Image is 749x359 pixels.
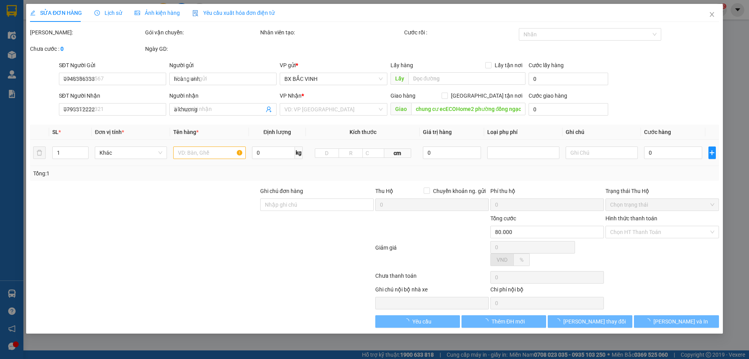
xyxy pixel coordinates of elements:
div: Cước rồi : [404,28,518,37]
span: loading [645,318,653,324]
div: SĐT Người Nhận [59,91,166,100]
span: BX BẮC VINH [285,73,383,85]
span: Lịch sử [94,10,122,16]
div: Giảm giá [374,243,490,270]
div: [PERSON_NAME]: [30,28,144,37]
div: Chi phí nội bộ [490,285,604,297]
button: Thêm ĐH mới [461,315,546,328]
span: Yêu cầu [412,317,431,326]
label: Cước giao hàng [529,93,567,99]
span: Thêm ĐH mới [492,317,525,326]
div: Nhân viên tạo: [260,28,403,37]
div: Ghi chú nội bộ nhà xe [375,285,489,297]
span: [PERSON_NAME] và In [653,317,708,326]
div: SĐT Người Gửi [59,61,166,70]
input: Dọc đường [408,72,525,85]
span: Giao [390,103,411,115]
button: [PERSON_NAME] và In [634,315,719,328]
input: R [339,148,363,158]
span: Yêu cầu xuất hóa đơn điện tử [192,10,275,16]
span: Lấy tận nơi [492,61,525,70]
span: Khác [100,147,163,159]
span: kg [295,146,303,159]
div: Người nhận [169,91,277,100]
div: Chưa thanh toán [374,271,490,285]
th: Loại phụ phí [484,125,563,140]
span: loading [555,318,563,324]
div: Ngày GD: [145,45,259,53]
input: D [315,148,339,158]
span: SL [52,129,59,135]
button: Yêu cầu [375,315,460,328]
input: Cước giao hàng [529,103,608,116]
span: picture [135,10,140,16]
div: VP gửi [280,61,387,70]
input: C [362,148,384,158]
input: Ghi Chú [566,146,638,159]
span: Lấy [390,72,408,85]
span: plus [709,150,715,156]
span: clock-circle [94,10,100,16]
span: close [709,11,715,18]
img: icon [192,10,199,16]
span: Chọn trạng thái [610,199,714,211]
span: % [520,257,524,263]
span: [PERSON_NAME] thay đổi [563,317,626,326]
span: VP Nhận [280,93,302,99]
input: Cước lấy hàng [529,73,608,85]
span: Giá trị hàng [423,129,452,135]
span: Giao hàng [390,93,415,99]
span: VND [497,257,508,263]
button: Close [701,4,723,26]
span: Tên hàng [174,129,199,135]
span: Tổng cước [490,215,516,221]
button: plus [708,146,716,159]
span: Lấy hàng [390,62,413,68]
span: edit [30,10,35,16]
div: Người gửi [169,61,277,70]
input: VD: Bàn, Ghế [174,146,246,159]
span: loading [483,318,492,324]
input: Ghi chú đơn hàng [260,198,374,211]
div: Trạng thái Thu Hộ [605,187,719,195]
span: Định lượng [263,129,291,135]
div: Chưa cước : [30,45,144,53]
div: Tổng: 1 [33,169,289,178]
div: Phí thu hộ [490,187,604,198]
th: Ghi chú [563,125,641,140]
span: SỬA ĐƠN HÀNG [30,10,82,16]
button: [PERSON_NAME] thay đổi [548,315,632,328]
span: Ảnh kiện hàng [135,10,180,16]
span: cm [384,148,411,158]
label: Cước lấy hàng [529,62,564,68]
label: Hình thức thanh toán [605,215,657,221]
span: Đơn vị tính [95,129,124,135]
span: loading [404,318,412,324]
span: [GEOGRAPHIC_DATA] tận nơi [448,91,525,100]
input: Dọc đường [411,103,525,115]
b: 0 [60,46,64,52]
span: user-add [266,106,272,113]
span: Thu Hộ [375,188,393,194]
span: Kích thước [350,129,376,135]
span: Cước hàng [644,129,671,135]
span: Chuyển khoản ng. gửi [430,187,489,195]
div: Gói vận chuyển: [145,28,259,37]
button: delete [33,146,46,159]
label: Ghi chú đơn hàng [260,188,303,194]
